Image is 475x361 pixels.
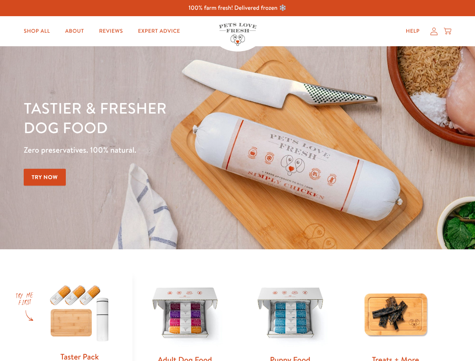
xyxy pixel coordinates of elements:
a: Expert Advice [132,24,186,39]
img: Pets Love Fresh [219,23,256,46]
a: Try Now [24,169,66,186]
a: Shop All [18,24,56,39]
a: About [59,24,90,39]
a: Help [400,24,426,39]
p: Zero preservatives. 100% natural. [24,143,309,157]
h1: Tastier & fresher dog food [24,98,309,137]
a: Reviews [93,24,129,39]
